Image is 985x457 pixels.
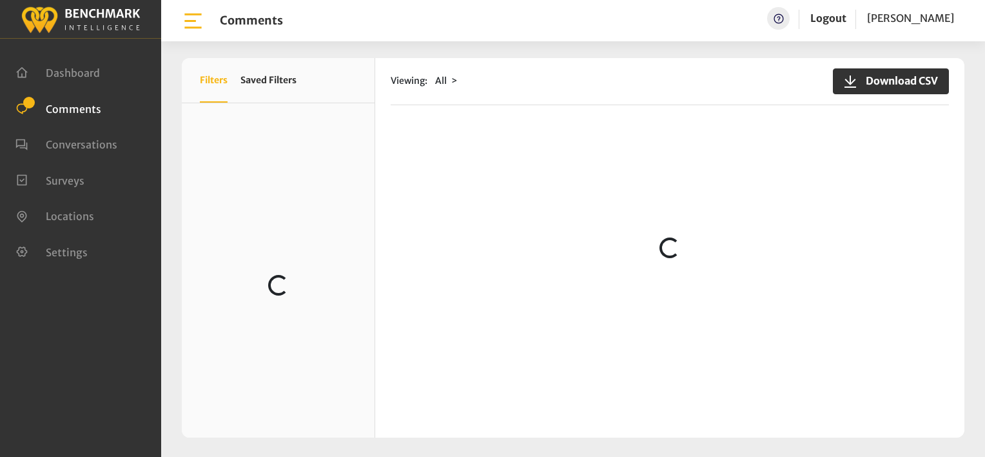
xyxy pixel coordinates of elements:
a: Surveys [15,173,84,186]
img: bar [182,10,204,32]
button: Saved Filters [240,58,297,103]
span: Settings [46,245,88,258]
a: Settings [15,245,88,258]
button: Filters [200,58,228,103]
a: Comments [15,101,101,114]
span: All [435,75,447,86]
span: [PERSON_NAME] [867,12,954,25]
a: Conversations [15,137,117,150]
span: Comments [46,102,101,115]
a: [PERSON_NAME] [867,7,954,30]
span: Viewing: [391,74,427,88]
img: benchmark [21,3,141,35]
span: Dashboard [46,66,100,79]
span: Surveys [46,174,84,187]
a: Logout [810,12,846,25]
span: Conversations [46,138,117,151]
a: Locations [15,208,94,221]
a: Logout [810,7,846,30]
button: Download CSV [833,68,949,94]
a: Dashboard [15,65,100,78]
h1: Comments [220,14,283,28]
span: Locations [46,210,94,223]
span: Download CSV [858,73,938,88]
